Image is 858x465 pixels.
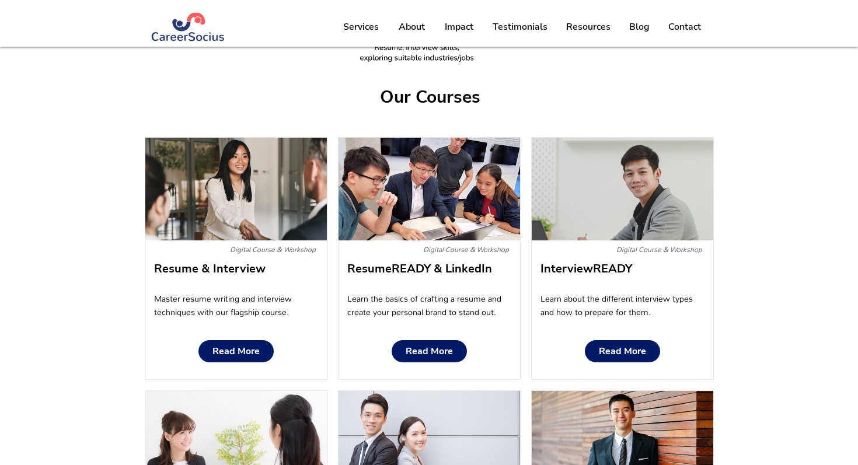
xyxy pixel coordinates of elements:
p: Contact [662,12,707,41]
a: Testimonials [483,12,556,41]
p: Services [337,12,385,41]
a: About [388,12,434,41]
a: Read More [198,340,274,362]
span: Read More [212,346,260,357]
span: ResumeREADY & LinkedIn [347,261,492,277]
span: Master resume writing and interview techniques with our flagship course. [154,293,292,317]
a: Read More [392,340,467,362]
a: Resources [556,12,619,41]
span: Digital Course & Workshop [423,245,509,254]
a: Services [333,12,388,41]
img: Logo Blue (#283972) png.png [151,13,226,41]
span: Learn the basics of crafting a resume and create your personal brand to stand out. [347,293,501,317]
span: Learn about the different interview types and how to prepare for them. [540,293,693,317]
a: Contact [658,12,710,41]
p: Blog [623,12,655,41]
a: Blog [619,12,658,41]
p: About [393,12,431,41]
span: Read More [599,346,646,357]
span: InterviewREADY [540,261,632,277]
a: Read More [585,340,660,362]
span: Read More [406,346,453,357]
span: Digital Course & Workshop [616,245,702,254]
p: Resources [560,12,616,41]
span: Digital Course & Workshop [230,245,316,254]
p: Impact [439,12,479,41]
nav: Site [333,12,710,41]
span: Our Courses [380,85,480,109]
a: Impact [434,12,483,41]
p: Testimonials [487,12,553,41]
span: Resume & Interview [154,261,266,277]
